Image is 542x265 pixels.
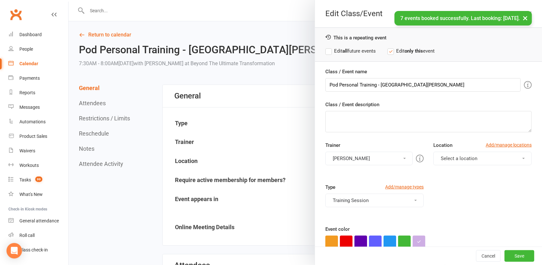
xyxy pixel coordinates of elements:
div: This is a repeating event [325,34,532,41]
button: × [519,11,531,25]
button: Training Session [325,194,424,207]
a: Class kiosk mode [8,243,68,257]
div: What's New [19,192,43,197]
div: General attendance [19,218,59,223]
span: 99 [35,177,42,182]
button: [PERSON_NAME] [325,152,413,165]
a: Add/manage types [385,183,424,190]
input: Enter event name [325,78,521,92]
div: Automations [19,119,46,124]
label: Edit future events [325,47,376,55]
div: Edit Class/Event [315,9,542,18]
div: Calendar [19,61,38,66]
a: Reports [8,86,68,100]
a: Add/manage locations [486,141,532,148]
div: Open Intercom Messenger [6,243,22,259]
a: Payments [8,71,68,86]
span: Select a location [441,156,477,161]
div: Waivers [19,148,35,153]
a: Automations [8,115,68,129]
div: People [19,46,33,52]
label: Edit event [387,47,435,55]
label: Type [325,183,335,191]
a: What's New [8,187,68,202]
button: Cancel [476,250,501,262]
a: Product Sales [8,129,68,144]
div: Payments [19,76,40,81]
a: Workouts [8,158,68,173]
label: Event color [325,225,350,233]
div: Roll call [19,233,35,238]
label: Class / Event description [325,101,379,108]
div: 7 events booked successfully. Last booking: [DATE]. [395,11,532,25]
div: Class check-in [19,247,48,252]
div: Tasks [19,177,31,182]
div: Messages [19,105,40,110]
a: Calendar [8,56,68,71]
div: Dashboard [19,32,42,37]
button: Select a location [433,152,532,165]
a: General attendance kiosk mode [8,214,68,228]
a: Messages [8,100,68,115]
button: Save [504,250,534,262]
a: Tasks 99 [8,173,68,187]
label: Location [433,141,452,149]
div: Product Sales [19,134,47,139]
label: Trainer [325,141,340,149]
label: Class / Event name [325,68,367,76]
strong: all [342,48,348,54]
a: Roll call [8,228,68,243]
a: Dashboard [8,27,68,42]
a: People [8,42,68,56]
div: Reports [19,90,35,95]
a: Clubworx [8,6,24,23]
a: Waivers [8,144,68,158]
div: Workouts [19,163,39,168]
strong: only this [405,48,423,54]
